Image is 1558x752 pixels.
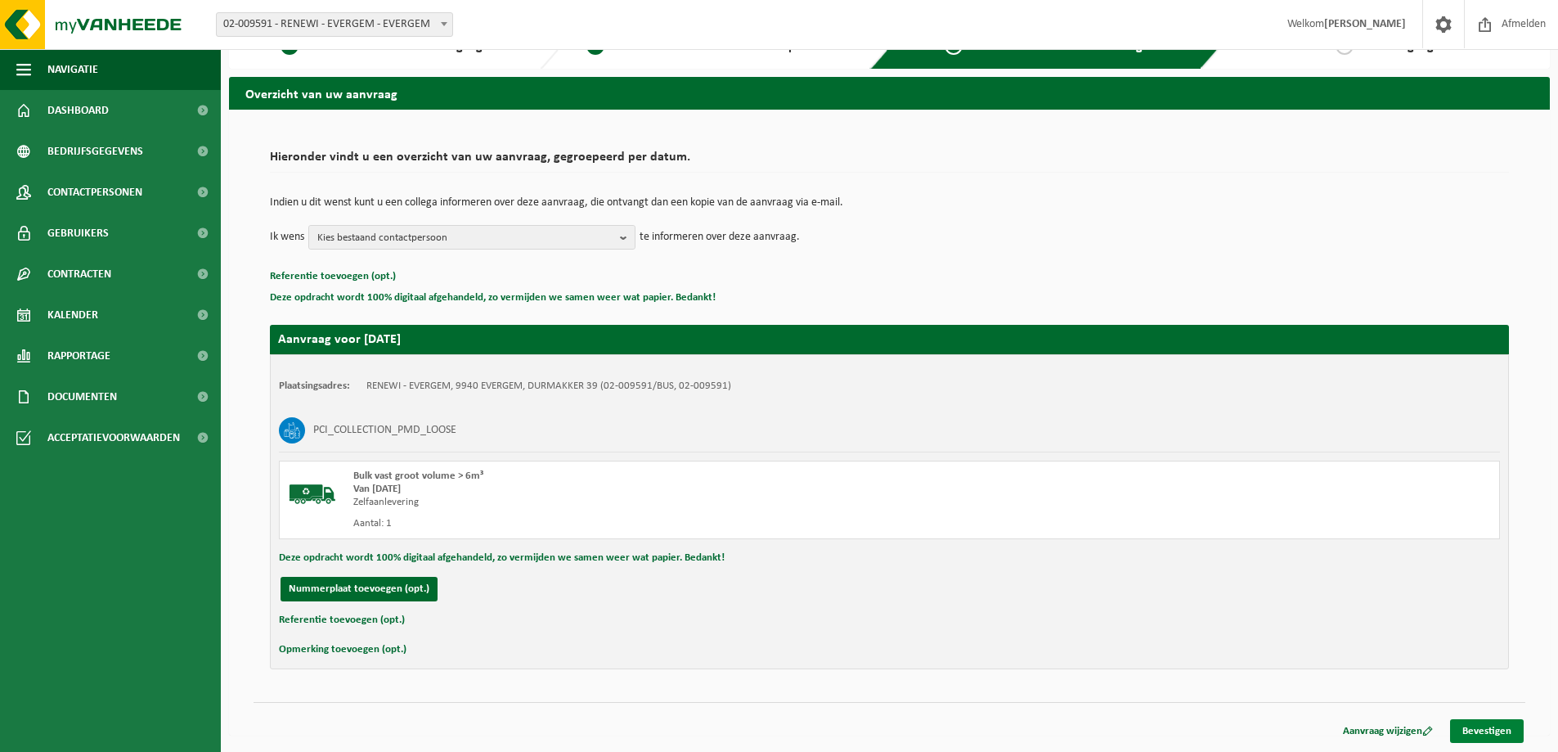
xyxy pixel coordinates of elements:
button: Deze opdracht wordt 100% digitaal afgehandeld, zo vermijden we samen weer wat papier. Bedankt! [279,547,725,569]
h2: Overzicht van uw aanvraag [229,77,1550,109]
p: Indien u dit wenst kunt u een collega informeren over deze aanvraag, die ontvangt dan een kopie v... [270,197,1509,209]
h3: PCI_COLLECTION_PMD_LOOSE [313,417,456,444]
span: 02-009591 - RENEWI - EVERGEM - EVERGEM [216,12,453,37]
strong: [PERSON_NAME] [1324,18,1406,30]
span: Acceptatievoorwaarden [47,417,180,458]
a: Aanvraag wijzigen [1331,719,1445,743]
span: Bulk vast groot volume > 6m³ [353,471,483,481]
span: Dashboard [47,90,109,131]
button: Deze opdracht wordt 100% digitaal afgehandeld, zo vermijden we samen weer wat papier. Bedankt! [270,287,716,308]
button: Kies bestaand contactpersoon [308,225,635,250]
strong: Van [DATE] [353,484,401,494]
span: Kies bestaand contactpersoon [317,226,613,250]
button: Opmerking toevoegen (opt.) [279,639,406,660]
span: Bedrijfsgegevens [47,131,143,172]
span: Contactpersonen [47,172,142,213]
span: Navigatie [47,49,98,90]
span: Gebruikers [47,213,109,254]
span: Rapportage [47,335,110,376]
span: Documenten [47,376,117,417]
img: BL-SO-LV.png [288,470,337,519]
strong: Aanvraag voor [DATE] [278,333,401,346]
td: RENEWI - EVERGEM, 9940 EVERGEM, DURMAKKER 39 (02-009591/BUS, 02-009591) [366,380,731,393]
div: Zelfaanlevering [353,496,955,509]
h2: Hieronder vindt u een overzicht van uw aanvraag, gegroepeerd per datum. [270,151,1509,173]
div: Aantal: 1 [353,517,955,530]
button: Referentie toevoegen (opt.) [279,610,405,631]
span: Kalender [47,295,98,335]
a: Bevestigen [1450,719,1524,743]
strong: Plaatsingsadres: [279,381,350,391]
button: Nummerplaat toevoegen (opt.) [281,577,438,601]
p: Ik wens [270,225,304,250]
p: te informeren over deze aanvraag. [640,225,800,250]
span: Contracten [47,254,111,295]
span: 02-009591 - RENEWI - EVERGEM - EVERGEM [217,13,452,36]
button: Referentie toevoegen (opt.) [270,266,396,287]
